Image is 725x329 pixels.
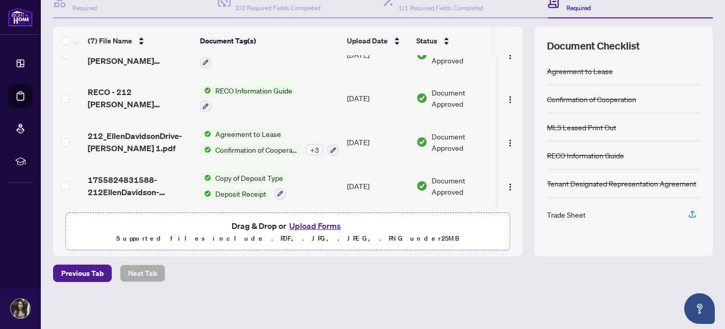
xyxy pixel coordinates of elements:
span: Document Approved [432,131,495,153]
img: Logo [506,52,514,60]
div: Tenant Designated Representation Agreement [547,178,696,189]
span: 1/1 Required Fields Completed [398,4,483,12]
span: Document Approved [432,175,495,197]
span: Required [566,4,591,12]
span: RECO - 212 [PERSON_NAME] Drive_[DATE] 21_10_20.pdf [88,86,192,110]
div: MLS Leased Print Out [547,122,616,133]
p: Supported files include .PDF, .JPG, .JPEG, .PNG under 25 MB [72,232,504,245]
span: (7) File Name [88,35,132,46]
button: Previous Tab [53,265,112,282]
span: 2/2 Required Fields Completed [236,4,320,12]
img: Profile Icon [11,299,30,318]
button: Status IconCopy of Deposit TypeStatus IconDeposit Receipt [200,172,287,200]
span: Agreement to Lease [211,128,285,139]
img: Logo [506,139,514,147]
button: Status IconRECO Information Guide [200,85,296,112]
button: Upload Forms [286,219,344,232]
img: Status Icon [200,188,211,199]
button: Logo [502,178,518,194]
img: Status Icon [200,128,211,139]
span: Drag & Drop orUpload FormsSupported files include .PDF, .JPG, .JPEG, .PNG under25MB [66,213,510,251]
span: 1755824831588-212EllenDavidson-DepositReceipt.pdf [88,174,192,198]
th: Upload Date [343,27,412,55]
div: RECO Information Guide [547,150,624,161]
span: Document Approved [432,87,495,109]
button: Status IconAgreement to LeaseStatus IconConfirmation of Cooperation+3 [200,128,339,156]
span: RECO Information Guide [211,85,296,96]
span: Previous Tab [61,265,104,281]
button: Logo [502,134,518,150]
th: (7) File Name [84,27,196,55]
img: Logo [506,96,514,104]
span: Copy of Deposit Type [211,172,287,183]
td: [DATE] [343,120,412,164]
th: Document Tag(s) [196,27,343,55]
button: Next Tab [120,265,165,282]
th: Status [412,27,499,55]
span: Upload Date [347,35,388,46]
div: Agreement to Lease [547,65,613,77]
img: logo [8,8,33,27]
span: 212_EllenDavidsonDrive-[PERSON_NAME] 1.pdf [88,130,192,154]
td: [DATE] [343,77,412,121]
div: Confirmation of Cooperation [547,93,636,105]
button: Logo [502,90,518,106]
span: Required [72,4,97,12]
span: Confirmation of Cooperation [211,144,302,155]
img: Status Icon [200,172,211,183]
img: Status Icon [200,144,211,155]
button: Open asap [684,293,715,324]
img: Document Status [416,136,428,148]
div: + 3 [306,144,323,155]
div: Trade Sheet [547,209,586,220]
img: Document Status [416,180,428,192]
img: Logo [506,183,514,191]
img: Status Icon [200,85,211,96]
span: Drag & Drop or [232,219,344,232]
td: [DATE] [343,164,412,208]
span: Document Checklist [547,39,640,53]
img: Document Status [416,92,428,104]
span: Deposit Receipt [211,188,270,199]
span: Status [416,35,437,46]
